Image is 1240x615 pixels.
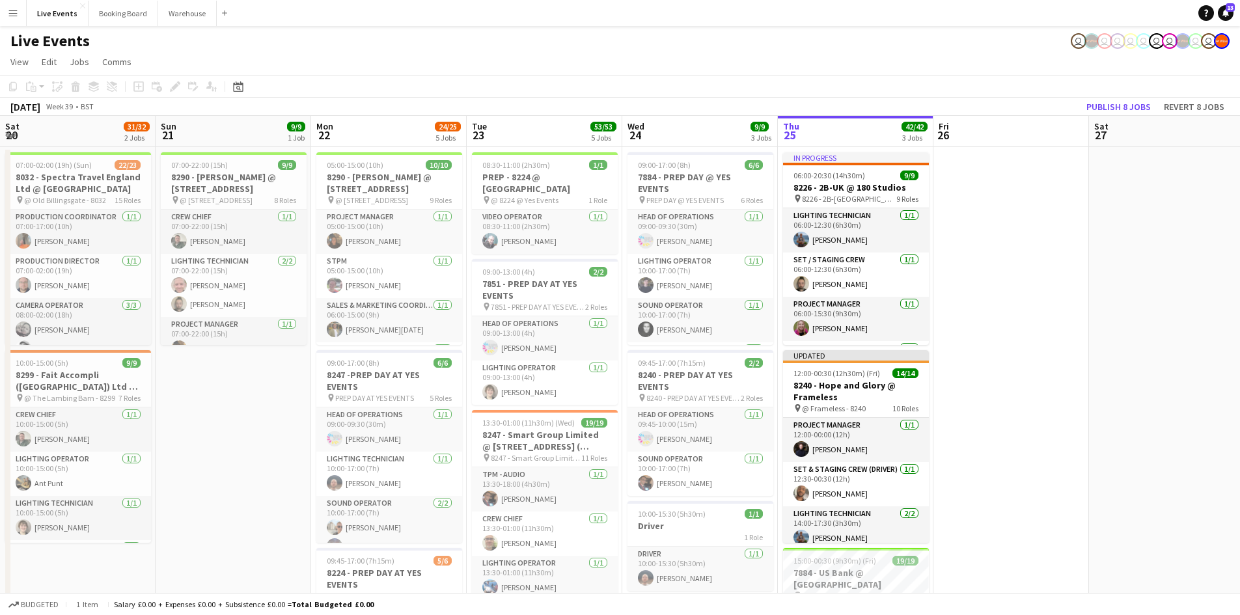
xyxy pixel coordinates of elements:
[5,452,151,496] app-card-role: Lighting Operator1/110:00-15:00 (5h)Ant Punt
[783,341,929,385] app-card-role: Crew Chief1/1
[118,393,141,403] span: 7 Roles
[435,122,461,131] span: 24/25
[278,160,296,170] span: 9/9
[161,152,307,345] app-job-card: 07:00-22:00 (15h)9/98290 - [PERSON_NAME] @ [STREET_ADDRESS] @ [STREET_ADDRESS]8 RolesCrew Chief1/...
[1071,33,1086,49] app-user-avatar: Technical Department
[939,120,949,132] span: Fri
[751,133,771,143] div: 3 Jobs
[5,254,151,298] app-card-role: Production Director1/107:00-02:00 (19h)[PERSON_NAME]
[900,171,918,180] span: 9/9
[482,160,550,170] span: 08:30-11:00 (2h30m)
[627,501,773,591] app-job-card: 10:00-15:30 (5h30m)1/1Driver1 RoleDriver1/110:00-15:30 (5h30m)[PERSON_NAME]
[491,453,581,463] span: 8247 - Smart Group Limited @ [STREET_ADDRESS] ( Formerly Freemasons' Hall)
[124,133,149,143] div: 2 Jobs
[745,358,763,368] span: 2/2
[5,350,151,543] app-job-card: 10:00-15:00 (5h)9/98299 - Fait Accompli ([GEOGRAPHIC_DATA]) Ltd @ [GEOGRAPHIC_DATA] @ The Lambing...
[316,567,462,590] h3: 8224 - PREP DAY AT YES EVENTS
[589,160,607,170] span: 1/1
[316,152,462,345] app-job-card: 05:00-15:00 (10h)10/108290 - [PERSON_NAME] @ [STREET_ADDRESS] @ [STREET_ADDRESS]9 RolesProject Ma...
[72,599,103,609] span: 1 item
[741,195,763,205] span: 6 Roles
[892,556,918,566] span: 19/19
[1136,33,1151,49] app-user-avatar: Nadia Addada
[10,31,90,51] h1: Live Events
[5,369,151,392] h3: 8299 - Fait Accompli ([GEOGRAPHIC_DATA]) Ltd @ [GEOGRAPHIC_DATA]
[627,120,644,132] span: Wed
[783,152,929,163] div: In progress
[430,591,452,601] span: 6 Roles
[430,393,452,403] span: 5 Roles
[5,152,151,345] app-job-card: 07:00-02:00 (19h) (Sun)22/238032 - Spectra Travel England Ltd @ [GEOGRAPHIC_DATA] @ Old Billingsg...
[627,452,773,496] app-card-role: Sound Operator1/110:00-17:00 (7h)[PERSON_NAME]
[426,160,452,170] span: 10/10
[288,133,305,143] div: 1 Job
[472,316,618,361] app-card-role: Head of Operations1/109:00-13:00 (4h)[PERSON_NAME]
[159,128,176,143] span: 21
[24,393,115,403] span: @ The Lambing Barn - 8299
[751,122,769,131] span: 9/9
[781,128,799,143] span: 25
[902,122,928,131] span: 42/42
[783,152,929,345] app-job-card: In progress06:00-20:30 (14h30m)9/98226 - 2B-UK @ 180 Studios 8226 - 2B-[GEOGRAPHIC_DATA]9 RolesLi...
[5,210,151,254] app-card-role: Production Coordinator1/107:00-17:00 (10h)[PERSON_NAME]
[81,102,94,111] div: BST
[161,171,307,195] h3: 8290 - [PERSON_NAME] @ [STREET_ADDRESS]
[64,53,94,70] a: Jobs
[793,368,880,378] span: 12:00-00:30 (12h30m) (Fri)
[646,393,741,403] span: 8240 - PREP DAY AT YES EVENTS
[316,120,333,132] span: Mon
[627,254,773,298] app-card-role: Lighting Operator1/110:00-17:00 (7h)[PERSON_NAME]
[472,278,618,301] h3: 7851 - PREP DAY AT YES EVENTS
[783,350,929,543] app-job-card: Updated12:00-00:30 (12h30m) (Fri)14/148240 - Hope and Glory @ Frameless @ Frameless - 824010 Role...
[97,53,137,70] a: Comms
[802,403,866,413] span: @ Frameless - 8240
[327,358,379,368] span: 09:00-17:00 (8h)
[1149,33,1164,49] app-user-avatar: Nadia Addada
[802,194,896,204] span: 8226 - 2B-[GEOGRAPHIC_DATA]
[292,599,374,609] span: Total Budgeted £0.00
[316,496,462,559] app-card-role: Sound Operator2/210:00-17:00 (7h)[PERSON_NAME][PERSON_NAME]
[627,369,773,392] h3: 8240 - PREP DAY AT YES EVENTS
[430,195,452,205] span: 9 Roles
[1110,33,1125,49] app-user-avatar: Ollie Rolfe
[626,128,644,143] span: 24
[937,128,949,143] span: 26
[741,393,763,403] span: 2 Roles
[5,407,151,452] app-card-role: Crew Chief1/110:00-15:00 (5h)[PERSON_NAME]
[491,302,585,312] span: 7851 - PREP DAY AT YES EVENTS
[470,128,487,143] span: 23
[316,350,462,543] app-job-card: 09:00-17:00 (8h)6/68247 -PREP DAY AT YES EVENTS PREP DAY AT YES EVENTS5 RolesHead of Operations1/...
[472,152,618,254] app-job-card: 08:30-11:00 (2h30m)1/1PREP - 8224 @ [GEOGRAPHIC_DATA] @ 8224 @ Yes Events1 RoleVideo Operator1/10...
[274,195,296,205] span: 8 Roles
[434,556,452,566] span: 5/6
[21,600,59,609] span: Budgeted
[783,120,799,132] span: Thu
[316,210,462,254] app-card-role: Project Manager1/105:00-15:00 (10h)[PERSON_NAME]
[892,368,918,378] span: 14/14
[627,350,773,496] div: 09:45-17:00 (7h15m)2/28240 - PREP DAY AT YES EVENTS 8240 - PREP DAY AT YES EVENTS2 RolesHead of O...
[102,56,131,68] span: Comms
[1214,33,1230,49] app-user-avatar: Alex Gill
[1162,33,1178,49] app-user-avatar: Eden Hopkins
[114,599,374,609] div: Salary £0.00 + Expenses £0.00 + Subsistence £0.00 =
[472,361,618,405] app-card-role: Lighting Operator1/109:00-13:00 (4h)[PERSON_NAME]
[115,195,141,205] span: 15 Roles
[1159,98,1230,115] button: Revert 8 jobs
[1081,98,1156,115] button: Publish 8 jobs
[161,317,307,361] app-card-role: Project Manager1/107:00-22:00 (15h)[PERSON_NAME]
[16,160,92,170] span: 07:00-02:00 (19h) (Sun)
[5,298,151,380] app-card-role: Camera Operator3/308:00-02:00 (18h)[PERSON_NAME][PERSON_NAME]
[627,520,773,532] h3: Driver
[581,418,607,428] span: 19/19
[472,259,618,405] app-job-card: 09:00-13:00 (4h)2/27851 - PREP DAY AT YES EVENTS 7851 - PREP DAY AT YES EVENTS2 RolesHead of Oper...
[892,403,918,413] span: 10 Roles
[627,342,773,387] app-card-role: TPC Coordinator1/1
[5,171,151,195] h3: 8032 - Spectra Travel England Ltd @ [GEOGRAPHIC_DATA]
[627,210,773,254] app-card-role: Head of Operations1/109:00-09:30 (30m)[PERSON_NAME]
[316,369,462,392] h3: 8247 -PREP DAY AT YES EVENTS
[3,128,20,143] span: 20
